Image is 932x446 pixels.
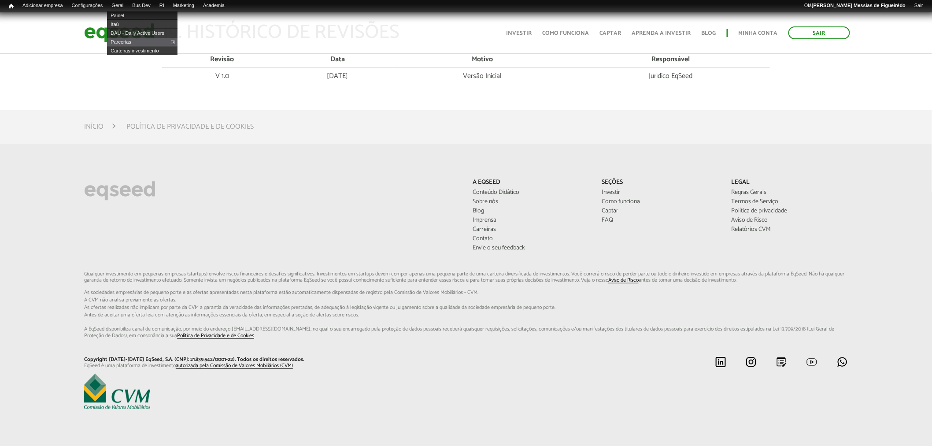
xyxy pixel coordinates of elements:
p: Versão Inicial [396,72,569,80]
a: Aviso de Risco [732,217,848,223]
a: Bus Dev [128,2,155,9]
a: Regras Gerais [732,190,848,196]
p: Qualquer investimento em pequenas empresas (startups) envolve riscos financeiros e desafios signi... [84,271,847,339]
a: Marketing [169,2,199,9]
span: As sociedades empresárias de pequeno porte e as ofertas apresentadas nesta plataforma estão aut... [84,290,847,295]
img: instagram.svg [746,357,757,368]
img: EqSeed [84,21,155,45]
span: Início [9,3,14,9]
p: Copyright [DATE]-[DATE] EqSeed, S.A. (CNPJ: 21.839.542/0001-22). Todos os direitos reservados. [84,357,459,363]
p: Legal [732,179,848,186]
a: Política de privacidade [732,208,848,214]
a: Aviso de Risco [608,278,639,283]
img: youtube.svg [806,357,817,368]
span: Antes de aceitar uma oferta leia com atenção as informações essenciais da oferta, em especial... [84,312,847,318]
img: whatsapp.svg [837,357,848,368]
strong: Data [330,53,345,65]
li: Política de privacidade e de cookies [126,121,254,133]
a: Captar [600,30,621,36]
a: Configurações [67,2,107,9]
p: EqSeed é uma plataforma de investimento [84,363,459,369]
a: Academia [199,2,229,9]
a: Início [84,123,104,130]
img: EqSeed Logo [84,179,155,203]
a: Relatórios CVM [732,227,848,233]
img: EqSeed é uma plataforma de investimento autorizada pela Comissão de Valores Mobiliários (CVM) [84,374,150,409]
p: Jurídico EqSeed [576,72,767,80]
p: [DATE] [286,72,389,80]
p: A EqSeed [473,179,589,186]
img: linkedin.svg [715,357,726,368]
a: Carreiras [473,227,589,233]
a: FAQ [602,217,718,223]
a: Como funciona [543,30,589,36]
a: Termos de Serviço [732,199,848,205]
strong: [PERSON_NAME] Messias de Figueirêdo [812,3,906,8]
a: Imprensa [473,217,589,223]
a: Conteúdo Didático [473,190,589,196]
strong: Responsável [652,53,690,65]
p: Seções [602,179,718,186]
p: V 1.0 [166,72,279,80]
a: Como funciona [602,199,718,205]
a: Política de Privacidade e de Cookies [177,333,254,339]
a: Blog [473,208,589,214]
a: Início [4,2,18,11]
strong: Revisão [211,53,234,65]
a: autorizada pela Comissão de Valores Mobiliários (CVM) [176,363,293,369]
a: Captar [602,208,718,214]
strong: Motivo [472,53,493,65]
img: blog.svg [776,357,787,368]
a: Sair [910,2,928,9]
a: Sobre nós [473,199,589,205]
span: A CVM não analisa previamente as ofertas. [84,297,847,303]
a: Sair [788,26,850,39]
a: RI [155,2,169,9]
a: Contato [473,236,589,242]
a: Envie o seu feedback [473,245,589,251]
a: Investir [602,190,718,196]
a: Adicionar empresa [18,2,67,9]
a: Minha conta [739,30,778,36]
a: Investir [507,30,532,36]
span: As ofertas realizadas não implicam por parte da CVM a garantia da veracidade das informações p... [84,305,847,310]
a: Olá[PERSON_NAME] Messias de Figueirêdo [800,2,910,9]
a: Painel [107,11,178,20]
a: Geral [107,2,128,9]
a: Aprenda a investir [632,30,691,36]
a: Blog [702,30,716,36]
